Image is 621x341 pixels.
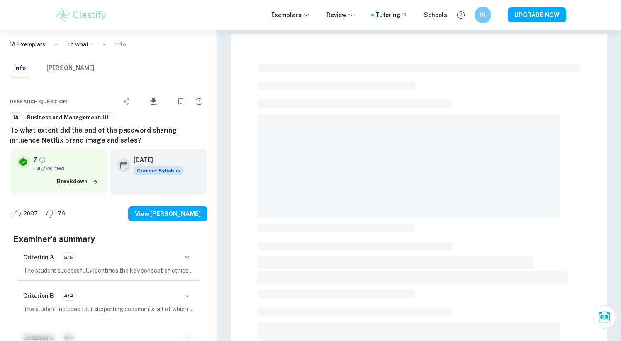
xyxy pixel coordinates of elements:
span: Business and Management-HL [24,114,113,122]
p: To what extent did the end of the password sharing influence Netflix brand image and sales? [67,40,93,49]
span: Current Syllabus [134,166,183,175]
p: Info [115,40,126,49]
h6: To what extent did the end of the password sharing influence Netflix brand image and sales? [10,126,207,145]
div: Share [118,93,135,110]
a: IA Exemplars [10,40,45,49]
div: Download [136,91,171,112]
div: Bookmark [173,93,189,110]
p: The student includes four supporting documents, all of which were published within a maximum of t... [23,305,194,314]
h6: [DATE] [134,155,177,164]
button: View [PERSON_NAME] [128,206,207,221]
button: [PERSON_NAME] [46,59,95,77]
div: Dislike [44,207,70,220]
span: 4/4 [61,292,76,300]
button: Ask Clai [593,305,616,329]
button: IK [475,7,491,23]
a: Business and Management-HL [24,112,113,123]
div: This exemplar is based on the current syllabus. Feel free to refer to it for inspiration/ideas wh... [134,166,183,175]
button: UPGRADE NOW [508,7,566,22]
div: Like [10,207,42,220]
span: 76 [53,210,70,218]
span: Research question [10,98,67,105]
button: Breakdown [55,175,100,188]
a: Grade fully verified [39,156,46,164]
p: 7 [33,155,37,164]
p: Review [326,10,355,19]
a: Schools [424,10,447,19]
span: 2087 [19,210,42,218]
h6: Criterion B [23,291,54,300]
button: Help and Feedback [454,8,468,22]
p: The student successfully identifies the key concept of ethics for their IA. They mention this key... [23,266,194,275]
a: Tutoring [375,10,407,19]
span: IA [10,114,22,122]
button: Info [10,59,30,77]
h6: Criterion A [23,253,54,262]
span: Fully verified [33,164,100,172]
a: IA [10,112,22,123]
img: Clastify logo [55,7,108,23]
h6: IK [478,10,487,19]
h5: Examiner's summary [13,233,204,245]
div: Report issue [191,93,207,110]
span: 5/5 [61,254,75,261]
p: Exemplars [271,10,310,19]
